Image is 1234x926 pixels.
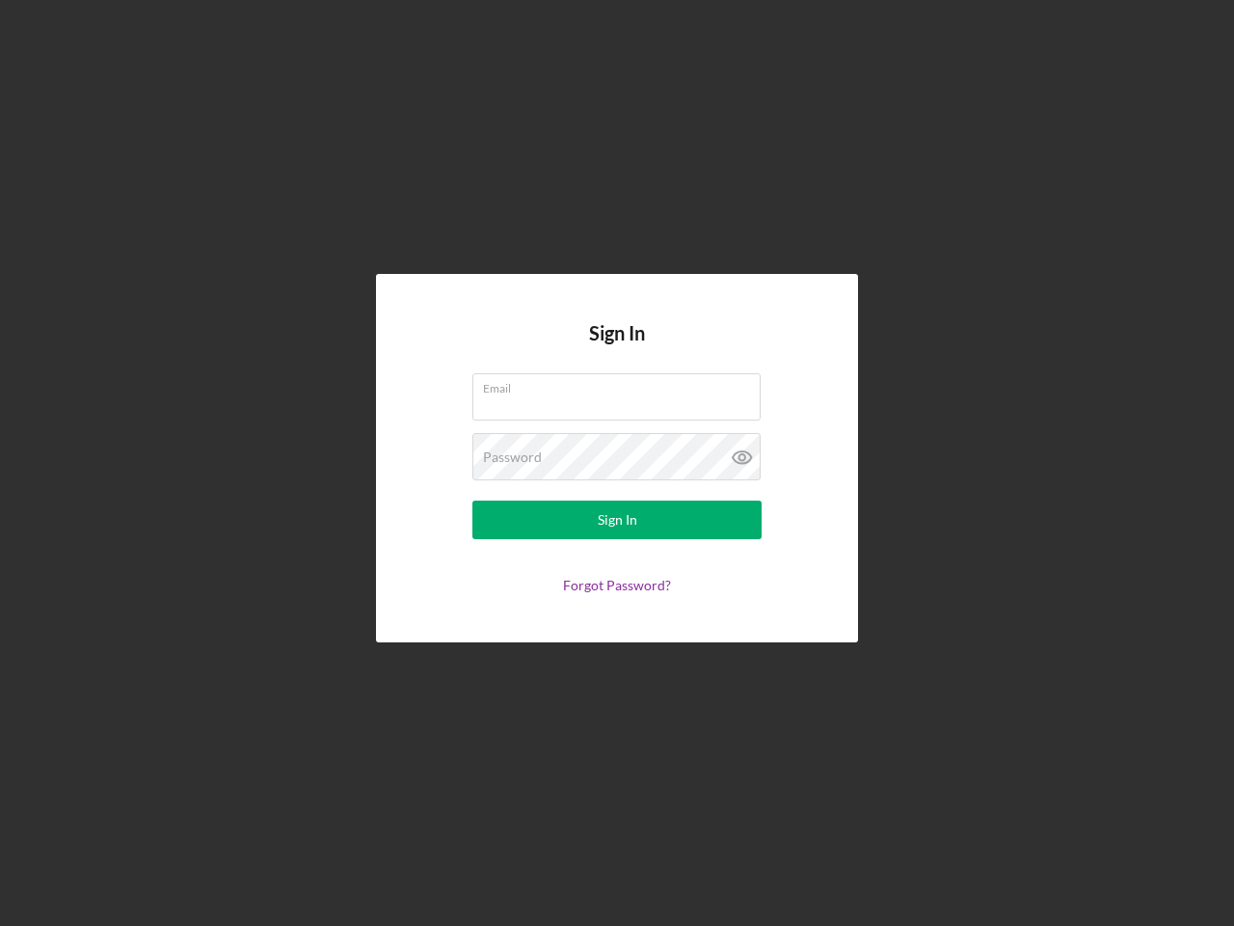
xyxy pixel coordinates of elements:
[563,577,671,593] a: Forgot Password?
[472,501,762,539] button: Sign In
[483,374,761,395] label: Email
[589,322,645,373] h4: Sign In
[483,449,542,465] label: Password
[598,501,637,539] div: Sign In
